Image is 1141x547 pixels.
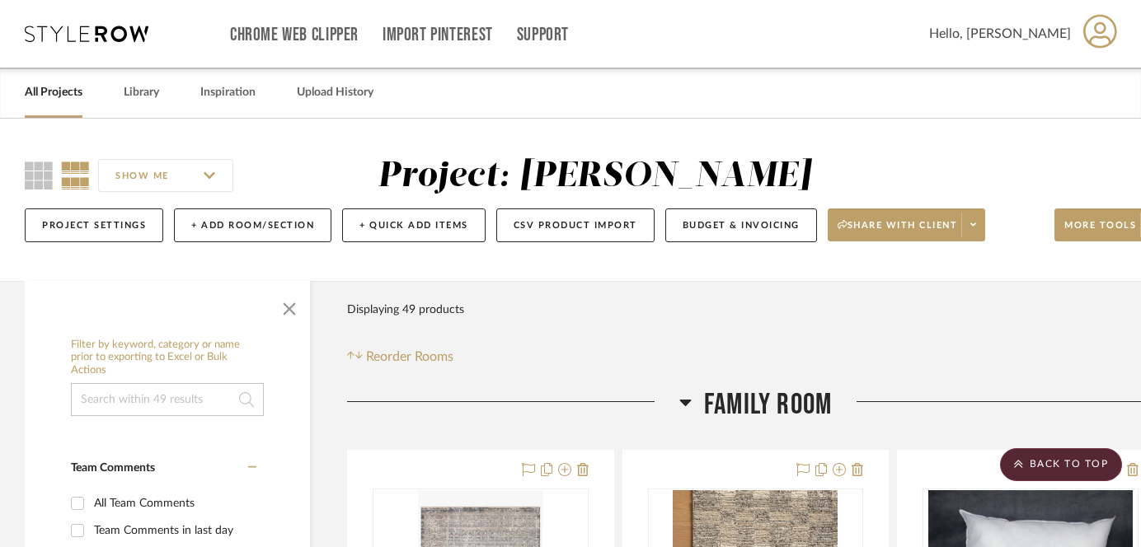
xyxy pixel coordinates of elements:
scroll-to-top-button: BACK TO TOP [1000,448,1122,481]
span: More tools [1064,219,1136,244]
a: Inspiration [200,82,256,104]
a: Import Pinterest [383,28,493,42]
button: Budget & Invoicing [665,208,817,242]
span: Share with client [838,219,958,244]
a: Chrome Web Clipper [230,28,359,42]
span: Hello, [PERSON_NAME] [929,24,1071,44]
span: Family Room [704,387,832,423]
span: Reorder Rooms [366,347,453,367]
div: Team Comments in last day [94,517,252,544]
a: Support [517,28,569,42]
span: Team Comments [71,462,155,474]
button: Reorder Rooms [347,347,453,367]
button: CSV Product Import [496,208,655,242]
button: + Quick Add Items [342,208,486,242]
a: Library [124,82,159,104]
button: Close [273,289,306,322]
button: Project Settings [25,208,163,242]
div: All Team Comments [94,490,252,517]
h6: Filter by keyword, category or name prior to exporting to Excel or Bulk Actions [71,339,264,377]
a: Upload History [297,82,373,104]
button: + Add Room/Section [174,208,331,242]
a: All Projects [25,82,82,104]
button: Share with client [828,208,986,241]
div: Project: [PERSON_NAME] [378,159,811,194]
div: Displaying 49 products [347,293,464,326]
input: Search within 49 results [71,383,264,416]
